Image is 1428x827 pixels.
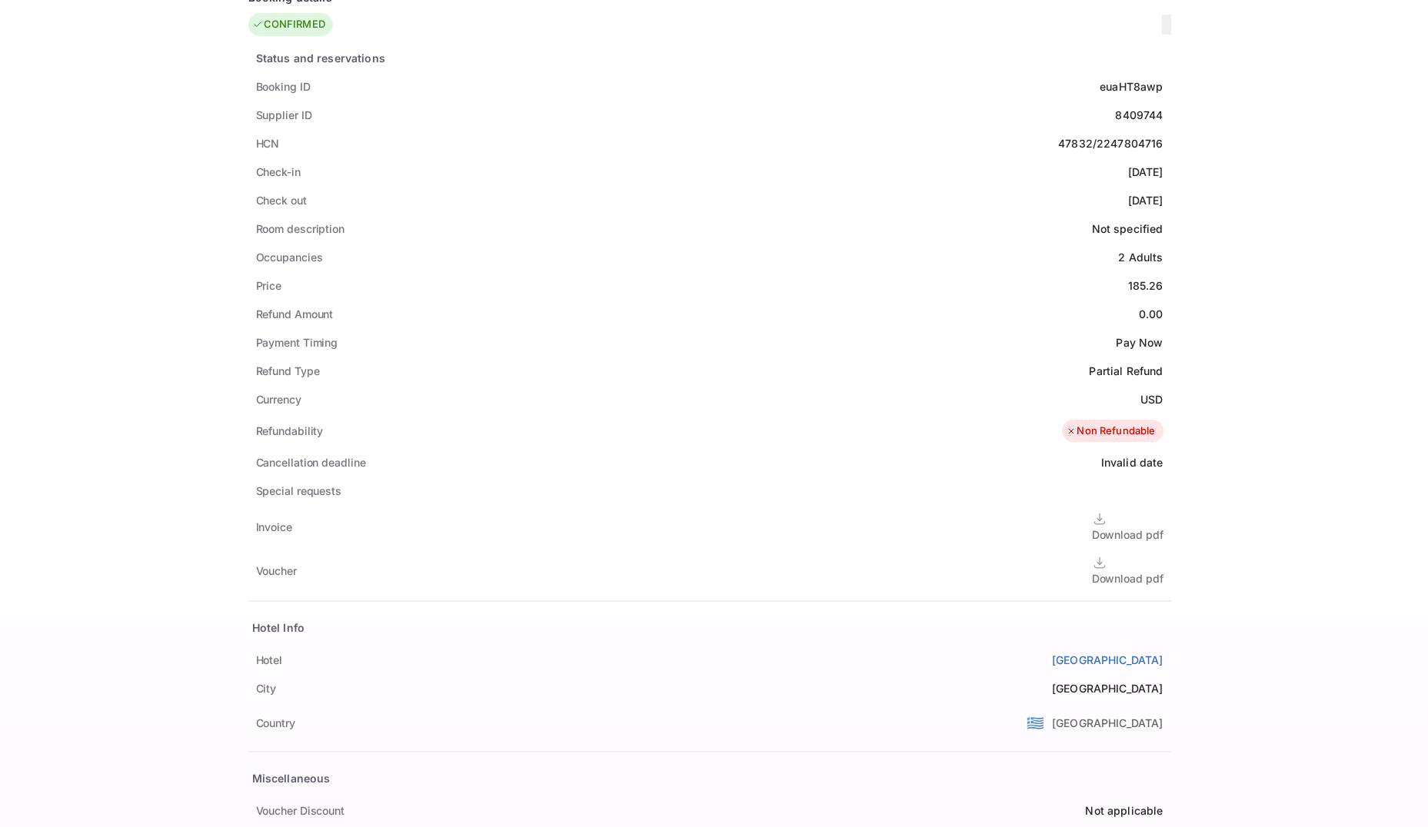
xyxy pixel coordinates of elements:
[256,192,307,208] div: Check out
[1052,652,1163,668] a: [GEOGRAPHIC_DATA]
[256,164,301,180] div: Check-in
[1085,802,1163,819] div: Not applicable
[256,107,312,123] div: Supplier ID
[1027,709,1044,736] span: United States
[1092,221,1163,237] div: Not specified
[1092,526,1163,543] div: Download pdf
[1128,192,1163,208] div: [DATE]
[256,78,311,95] div: Booking ID
[1139,306,1163,322] div: 0.00
[1116,334,1163,350] div: Pay Now
[256,277,282,294] div: Price
[256,652,283,668] div: Hotel
[1101,454,1163,470] div: Invalid date
[1118,249,1163,265] div: 2 Adults
[1052,715,1163,731] div: [GEOGRAPHIC_DATA]
[256,391,301,407] div: Currency
[256,306,334,322] div: Refund Amount
[252,619,305,636] div: Hotel Info
[256,135,280,151] div: HCN
[252,770,331,786] div: Miscellaneous
[256,802,345,819] div: Voucher Discount
[256,334,338,350] div: Payment Timing
[1092,570,1163,586] div: Download pdf
[256,454,366,470] div: Cancellation deadline
[256,563,297,579] div: Voucher
[1089,363,1163,379] div: Partial Refund
[256,249,323,265] div: Occupancies
[1052,680,1163,696] div: [GEOGRAPHIC_DATA]
[256,423,324,439] div: Refundability
[1058,135,1163,151] div: 47832/2247804716
[1140,391,1163,407] div: USD
[1066,423,1155,439] div: Non Refundable
[1128,164,1163,180] div: [DATE]
[1128,277,1163,294] div: 185.26
[256,715,295,731] div: Country
[1115,107,1163,123] div: 8409744
[256,519,292,535] div: Invoice
[252,17,325,32] div: CONFIRMED
[256,221,345,237] div: Room description
[256,50,385,66] div: Status and reservations
[1100,78,1163,95] div: euaHT8awp
[256,483,341,499] div: Special requests
[256,680,277,696] div: City
[256,363,320,379] div: Refund Type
